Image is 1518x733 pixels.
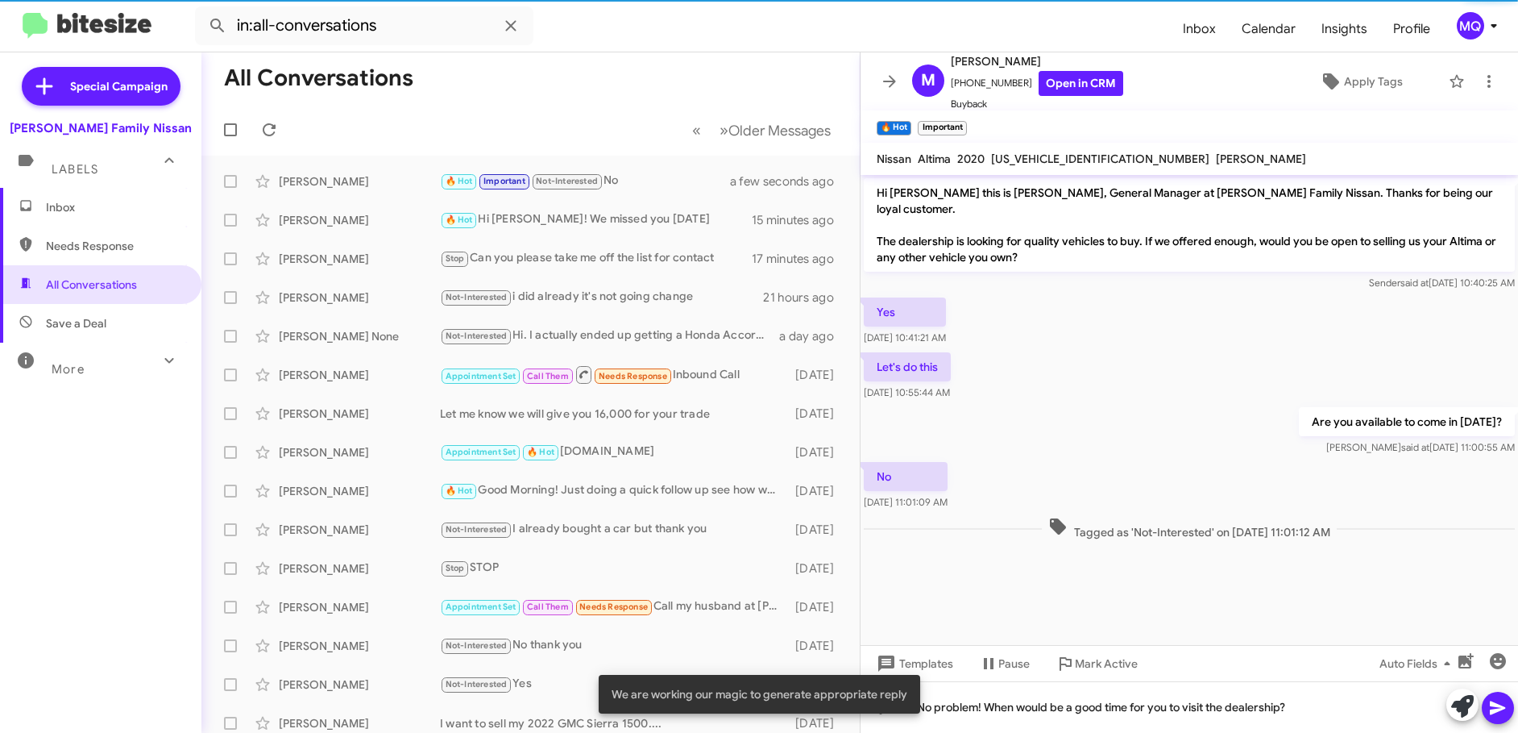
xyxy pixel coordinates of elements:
[1229,6,1309,52] a: Calendar
[440,675,788,693] div: Yes
[440,210,752,229] div: Hi [PERSON_NAME]! We missed you [DATE]
[788,406,847,422] div: [DATE]
[440,364,788,385] div: Inbound Call
[682,114,711,147] button: Previous
[1039,71,1123,96] a: Open in CRM
[861,649,966,678] button: Templates
[951,71,1123,96] span: [PHONE_NUMBER]
[1309,6,1380,52] span: Insights
[279,289,440,306] div: [PERSON_NAME]
[951,52,1123,71] span: [PERSON_NAME]
[440,520,788,539] div: I already bought a car but thank you
[446,524,508,535] span: Not-Interested
[788,599,847,615] div: [DATE]
[279,677,440,693] div: [PERSON_NAME]
[918,152,951,166] span: Altima
[440,249,752,268] div: Can you please take me off the list for contact
[440,598,788,616] div: Call my husband at [PHONE_NUMBER]
[788,522,847,538] div: [DATE]
[1400,277,1429,289] span: said at
[279,522,440,538] div: [PERSON_NAME]
[951,96,1123,112] span: Buyback
[446,447,516,457] span: Appointment Set
[991,152,1209,166] span: [US_VEHICLE_IDENTIFICATION_NUMBER]
[864,352,951,381] p: Let's do this
[52,162,98,177] span: Labels
[1369,277,1515,289] span: Sender [DATE] 10:40:25 AM
[446,331,508,341] span: Not-Interested
[864,178,1515,272] p: Hi [PERSON_NAME] this is [PERSON_NAME], General Manager at [PERSON_NAME] Family Nissan. Thanks fo...
[440,559,788,577] div: STOP
[224,65,413,91] h1: All Conversations
[752,212,847,228] div: 15 minutes ago
[877,121,911,135] small: 🔥 Hot
[440,288,763,306] div: i did already it's not going change
[279,483,440,499] div: [PERSON_NAME]
[1344,67,1403,96] span: Apply Tags
[446,602,516,612] span: Appointment Set
[1401,441,1429,453] span: said at
[527,602,569,612] span: Call Them
[864,331,946,344] span: [DATE] 10:41:21 AM
[612,686,907,702] span: We are working our magic to generate appropriate reply
[1299,407,1515,436] p: Are you available to come in [DATE]?
[46,238,183,254] span: Needs Response
[446,371,516,381] span: Appointment Set
[446,563,465,573] span: Stop
[788,444,847,460] div: [DATE]
[279,367,440,383] div: [PERSON_NAME]
[279,638,440,654] div: [PERSON_NAME]
[46,277,137,293] span: All Conversations
[279,173,440,189] div: [PERSON_NAME]
[864,462,948,491] p: No
[440,715,788,731] div: I want to sell my 2022 GMC Sierra 1500....
[440,406,788,422] div: Let me know we will give you 16,000 for your trade
[1075,649,1138,678] span: Mark Active
[279,328,440,344] div: [PERSON_NAME] None
[279,406,440,422] div: [PERSON_NAME]
[483,176,525,186] span: Important
[1326,441,1515,453] span: [PERSON_NAME] [DATE] 11:00:55 AM
[683,114,840,147] nav: Page navigation example
[861,681,1518,733] div: No problem! When would be a good time for you to visit the dealership?
[440,443,788,461] div: [DOMAIN_NAME]
[579,602,648,612] span: Needs Response
[788,560,847,577] div: [DATE]
[279,444,440,460] div: [PERSON_NAME]
[1367,649,1470,678] button: Auto Fields
[446,176,473,186] span: 🔥 Hot
[1043,649,1151,678] button: Mark Active
[1170,6,1229,52] a: Inbox
[279,599,440,615] div: [PERSON_NAME]
[1457,12,1484,40] div: MQ
[279,560,440,577] div: [PERSON_NAME]
[692,120,701,140] span: «
[864,496,948,508] span: [DATE] 11:01:09 AM
[446,640,508,651] span: Not-Interested
[536,176,598,186] span: Not-Interested
[446,214,473,225] span: 🔥 Hot
[46,315,106,331] span: Save a Deal
[1380,6,1443,52] a: Profile
[446,679,508,689] span: Not-Interested
[752,251,847,267] div: 17 minutes ago
[446,485,473,496] span: 🔥 Hot
[1379,649,1457,678] span: Auto Fields
[763,289,847,306] div: 21 hours ago
[440,636,788,655] div: No thank you
[779,328,847,344] div: a day ago
[446,292,508,302] span: Not-Interested
[710,114,840,147] button: Next
[22,67,180,106] a: Special Campaign
[1280,67,1441,96] button: Apply Tags
[279,212,440,228] div: [PERSON_NAME]
[998,649,1030,678] span: Pause
[527,447,554,457] span: 🔥 Hot
[877,152,911,166] span: Nissan
[1216,152,1306,166] span: [PERSON_NAME]
[10,120,192,136] div: [PERSON_NAME] Family Nissan
[957,152,985,166] span: 2020
[279,715,440,731] div: [PERSON_NAME]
